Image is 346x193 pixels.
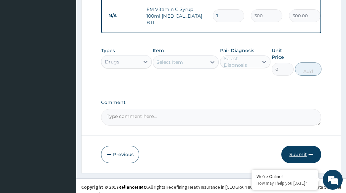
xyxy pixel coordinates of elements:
div: We're Online! [257,173,313,179]
div: Minimize live chat window [109,3,125,19]
button: Previous [101,146,139,163]
label: Unit Price [272,47,294,60]
button: Submit [281,146,321,163]
span: We're online! [38,55,91,123]
div: Redefining Heath Insurance in [GEOGRAPHIC_DATA] using Telemedicine and Data Science! [166,184,341,190]
img: d_794563401_company_1708531726252_794563401 [12,33,27,50]
label: Pair Diagnosis [220,47,254,54]
a: RelianceHMO [118,184,147,190]
div: Chat with us now [34,37,111,46]
textarea: Type your message and hit 'Enter' [3,125,126,148]
div: Drugs [105,58,119,65]
td: EM Vitamin C Syrup 100ml [MEDICAL_DATA] BTL [143,3,209,29]
strong: Copyright © 2017 . [81,184,148,190]
label: Types [101,48,115,53]
div: Select Diagnosis [224,55,258,68]
td: N/A [105,10,143,22]
div: Select Item [156,59,183,65]
button: Add [295,62,321,76]
label: Comment [101,100,321,105]
p: How may I help you today? [257,180,313,186]
label: Item [153,47,164,54]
